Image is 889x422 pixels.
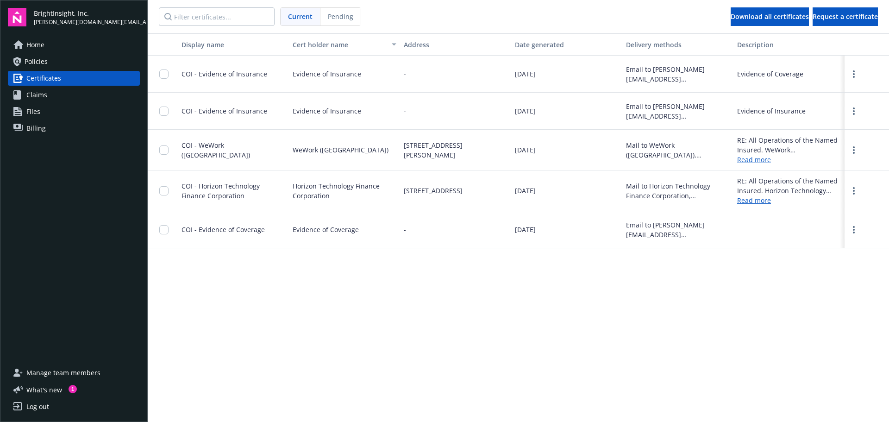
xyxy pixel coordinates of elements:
button: Request a certificate [813,7,878,26]
div: Evidence of Coverage [737,69,803,79]
button: Display name [178,33,289,56]
span: [DATE] [515,145,536,155]
span: [PERSON_NAME][DOMAIN_NAME][EMAIL_ADDRESS][PERSON_NAME][DOMAIN_NAME] [34,18,140,26]
input: Toggle Row Selected [159,225,169,234]
img: navigator-logo.svg [8,8,26,26]
span: Manage team members [26,365,100,380]
span: Claims [26,88,47,102]
div: 1 [69,385,77,393]
div: Address [404,40,507,50]
div: Description [737,40,841,50]
span: Pending [320,8,361,25]
span: Certificates [26,71,61,86]
span: WeWork ([GEOGRAPHIC_DATA]) [293,145,388,155]
span: Billing [26,121,46,136]
a: Home [8,38,140,52]
div: Email to [PERSON_NAME][EMAIL_ADDRESS][PERSON_NAME][DOMAIN_NAME] [626,220,730,239]
div: Evidence of Insurance [737,106,806,116]
button: Description [733,33,845,56]
button: Delivery methods [622,33,733,56]
div: Delivery methods [626,40,730,50]
button: What's new1 [8,385,77,395]
span: - [404,69,406,79]
span: [STREET_ADDRESS] [404,186,463,195]
a: Certificates [8,71,140,86]
div: Log out [26,399,49,414]
span: Pending [328,12,353,21]
a: Files [8,104,140,119]
button: BrightInsight, Inc.[PERSON_NAME][DOMAIN_NAME][EMAIL_ADDRESS][PERSON_NAME][DOMAIN_NAME] [34,8,140,26]
div: Cert holder name [293,40,386,50]
div: Mail to Horizon Technology Finance Corporation, [STREET_ADDRESS] [626,181,730,201]
a: more [848,106,859,117]
input: Toggle Row Selected [159,145,169,155]
span: Current [288,12,313,21]
input: Toggle Row Selected [159,186,169,195]
a: Read more [737,195,841,205]
a: Claims [8,88,140,102]
div: Mail to WeWork ([GEOGRAPHIC_DATA]), [STREET_ADDRESS][PERSON_NAME] [626,140,730,160]
a: more [848,224,859,235]
a: more [848,185,859,196]
button: Download all certificates [731,7,809,26]
span: COI - Horizon Technology Finance Corporation [182,182,260,200]
a: Manage team members [8,365,140,380]
span: Files [26,104,40,119]
span: - [404,106,406,116]
span: Horizon Technology Finance Corporation [293,181,396,201]
span: Evidence of Insurance [293,69,361,79]
span: BrightInsight, Inc. [34,8,140,18]
span: [DATE] [515,186,536,195]
button: Address [400,33,511,56]
span: - [404,225,406,234]
span: COI - Evidence of Insurance [182,107,267,115]
div: Display name [182,40,285,50]
span: COI - Evidence of Insurance [182,69,267,78]
span: Evidence of Coverage [293,225,359,234]
span: Download all certificates [731,12,809,21]
button: Date generated [511,33,622,56]
div: Email to [PERSON_NAME][EMAIL_ADDRESS][PERSON_NAME][DOMAIN_NAME] [626,64,730,84]
span: Home [26,38,44,52]
input: Toggle Row Selected [159,107,169,116]
span: Policies [25,54,48,69]
span: Request a certificate [813,12,878,21]
div: RE: All Operations of the Named Insured. WeWork ([GEOGRAPHIC_DATA]) and [STREET_ADDRESS][PERSON_N... [737,135,841,155]
span: Evidence of Insurance [293,106,361,116]
span: What ' s new [26,385,62,395]
input: Filter certificates... [159,7,275,26]
span: [STREET_ADDRESS][PERSON_NAME] [404,140,507,160]
input: Toggle Row Selected [159,69,169,79]
div: Email to [PERSON_NAME][EMAIL_ADDRESS][PERSON_NAME][DOMAIN_NAME] [626,101,730,121]
div: RE: All Operations of the Named Insured. Horizon Technology Finance Corporation and ISAOA/ATIMA a... [737,176,841,195]
span: [DATE] [515,225,536,234]
span: [DATE] [515,69,536,79]
a: Read more [737,155,841,164]
span: COI - WeWork ([GEOGRAPHIC_DATA]) [182,141,250,159]
div: Date generated [515,40,619,50]
span: COI - Evidence of Coverage [182,225,265,234]
a: more [848,145,859,156]
button: Cert holder name [289,33,400,56]
a: more [848,69,859,80]
a: Billing [8,121,140,136]
span: [DATE] [515,106,536,116]
a: Policies [8,54,140,69]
